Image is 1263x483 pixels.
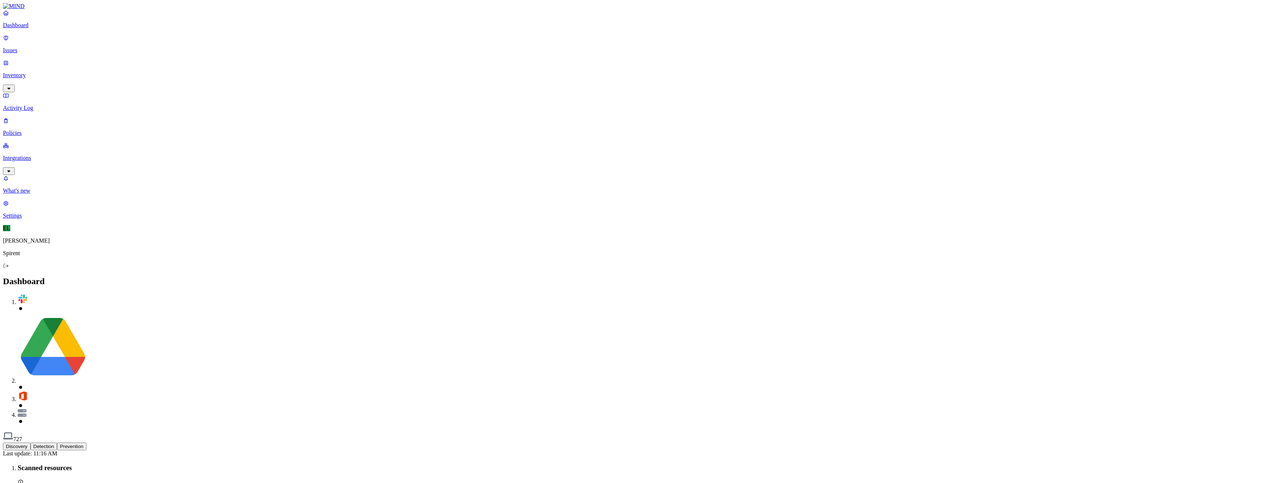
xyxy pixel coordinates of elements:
h3: Scanned resources [18,464,1260,472]
a: Issues [3,35,1260,54]
p: Integrations [3,155,1260,161]
a: Activity Log [3,92,1260,111]
span: Last update: 11:16 AM [3,450,57,457]
img: MIND [3,3,25,10]
p: Policies [3,130,1260,136]
span: 727 [13,436,22,442]
a: Dashboard [3,10,1260,29]
p: Inventory [3,72,1260,79]
span: EL [3,225,10,231]
p: Settings [3,212,1260,219]
p: What's new [3,187,1260,194]
h2: Dashboard [3,276,1260,286]
p: [PERSON_NAME] [3,237,1260,244]
p: Issues [3,47,1260,54]
a: Settings [3,200,1260,219]
button: Detection [31,443,57,450]
p: Spirent [3,250,1260,257]
img: svg%3e [18,312,88,383]
a: Inventory [3,60,1260,91]
img: svg%3e [18,294,28,304]
p: Dashboard [3,22,1260,29]
button: Prevention [57,443,86,450]
a: Policies [3,117,1260,136]
p: Activity Log [3,105,1260,111]
img: svg%3e [18,391,28,401]
a: What's new [3,175,1260,194]
button: Discovery [3,443,31,450]
img: svg%3e [3,431,13,441]
a: Integrations [3,142,1260,174]
img: svg%3e [18,409,26,417]
a: MIND [3,3,1260,10]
